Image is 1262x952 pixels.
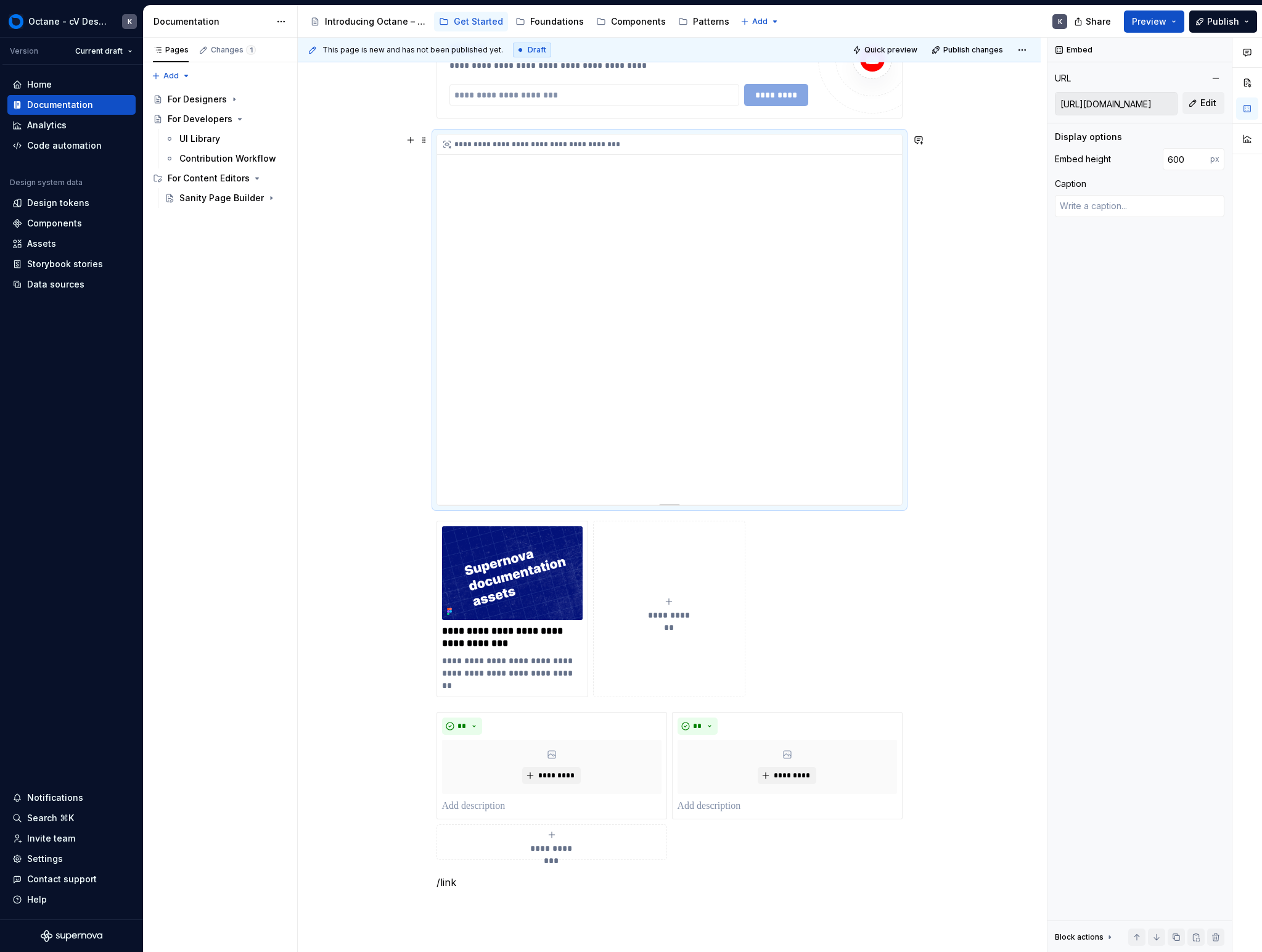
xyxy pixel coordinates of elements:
[1182,92,1224,114] button: Edit
[27,197,89,209] div: Design tokens
[611,15,666,28] div: Components
[27,853,63,865] div: Settings
[1055,929,1115,946] div: Block actions
[7,115,136,135] a: Analytics
[1055,131,1122,143] div: Display options
[2,8,141,35] button: Octane - cV Design SystemK
[154,15,270,28] div: Documentation
[168,113,232,125] div: For Developers
[168,93,227,106] div: For Designers
[128,17,132,27] div: K
[41,930,102,942] svg: Supernova Logo
[943,45,1003,55] span: Publish changes
[1132,15,1166,28] span: Preview
[70,43,138,60] button: Current draft
[9,14,23,29] img: 26998d5e-8903-4050-8939-6da79a9ddf72.png
[7,275,136,294] a: Data sources
[1189,10,1257,33] button: Publish
[7,136,136,155] a: Code automation
[27,217,82,230] div: Components
[148,67,194,85] button: Add
[148,109,292,129] a: For Developers
[27,258,103,270] div: Storybook stories
[160,129,292,149] a: UI Library
[28,15,107,28] div: Octane - cV Design System
[849,41,923,59] button: Quick preview
[27,139,102,152] div: Code automation
[322,45,503,55] span: This page is new and has not been published yet.
[27,119,67,131] div: Analytics
[27,873,97,885] div: Contact support
[864,45,917,55] span: Quick preview
[7,95,136,115] a: Documentation
[1058,17,1062,27] div: K
[7,234,136,254] a: Assets
[1055,72,1071,85] div: URL
[211,45,256,55] div: Changes
[27,893,47,906] div: Help
[1086,15,1111,28] span: Share
[148,89,292,109] a: For Designers
[179,152,276,165] div: Contribution Workflow
[7,808,136,828] button: Search ⌘K
[1068,10,1119,33] button: Share
[510,12,589,31] a: Foundations
[325,15,427,28] div: Introducing Octane – a single source of truth for brand, design, and content.
[7,849,136,869] a: Settings
[27,78,52,91] div: Home
[27,832,75,845] div: Invite team
[75,46,123,56] span: Current draft
[1055,932,1104,942] div: Block actions
[434,12,508,31] a: Get Started
[7,869,136,889] button: Contact support
[10,46,38,56] div: Version
[160,188,292,208] a: Sanity Page Builder
[1207,15,1239,28] span: Publish
[454,15,503,28] div: Get Started
[1055,153,1111,165] div: Embed height
[673,12,734,31] a: Patterns
[1163,148,1210,170] input: 100
[1200,97,1216,109] span: Edit
[10,178,83,188] div: Design system data
[27,278,84,291] div: Data sources
[7,75,136,94] a: Home
[928,41,1009,59] button: Publish changes
[27,812,74,824] div: Search ⌘K
[530,15,584,28] div: Foundations
[1124,10,1184,33] button: Preview
[163,71,179,81] span: Add
[179,192,264,204] div: Sanity Page Builder
[305,9,734,34] div: Page tree
[693,15,729,28] div: Patterns
[1055,178,1086,190] div: Caption
[7,254,136,274] a: Storybook stories
[7,788,136,808] button: Notifications
[153,45,189,55] div: Pages
[7,890,136,909] button: Help
[528,45,546,55] span: Draft
[27,792,83,804] div: Notifications
[442,526,583,620] img: 04cdaf46-a6fc-4c93-8fdb-ad9bd5d505fb.png
[27,238,56,250] div: Assets
[7,193,136,213] a: Design tokens
[591,12,671,31] a: Components
[436,875,903,890] p: /link
[246,45,256,55] span: 1
[179,133,220,145] div: UI Library
[7,829,136,848] a: Invite team
[148,89,292,208] div: Page tree
[1210,154,1219,164] p: px
[305,12,432,31] a: Introducing Octane – a single source of truth for brand, design, and content.
[168,172,250,184] div: For Content Editors
[160,149,292,168] a: Contribution Workflow
[752,17,768,27] span: Add
[148,168,292,188] div: For Content Editors
[7,213,136,233] a: Components
[737,13,783,30] button: Add
[27,99,93,111] div: Documentation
